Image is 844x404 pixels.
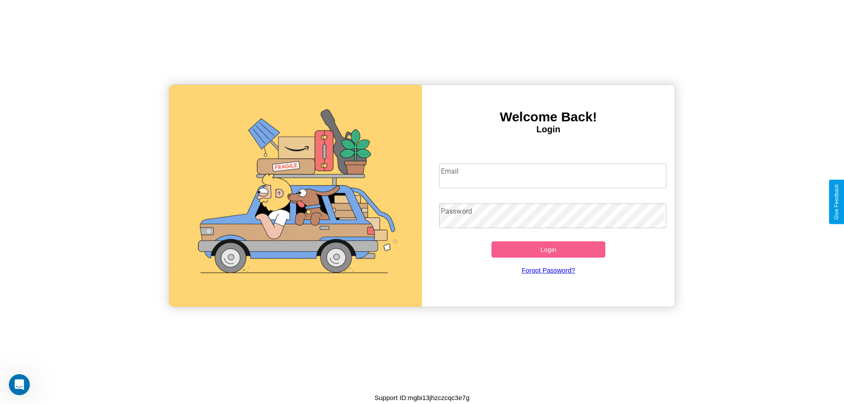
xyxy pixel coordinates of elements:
[9,374,30,395] iframe: Intercom live chat
[435,258,662,283] a: Forgot Password?
[833,184,840,220] div: Give Feedback
[422,124,675,135] h4: Login
[422,109,675,124] h3: Welcome Back!
[169,85,422,307] img: gif
[375,392,469,404] p: Support ID: mgbi13jhzczcqc3e7g
[491,241,605,258] button: Login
